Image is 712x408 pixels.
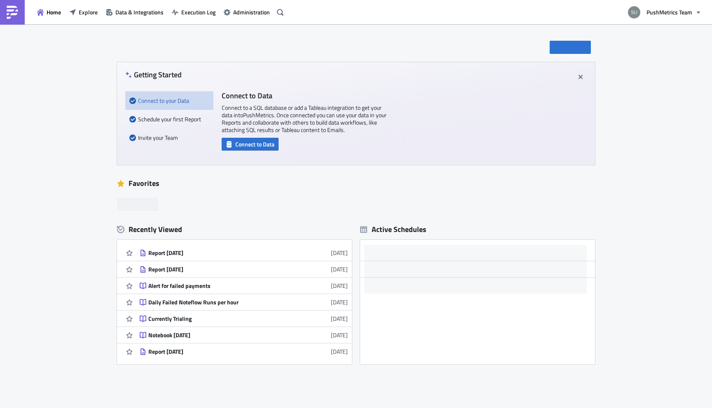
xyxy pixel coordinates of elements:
div: Alert for failed payments [148,282,293,290]
div: Recently Viewed [117,223,352,236]
span: Data & Integrations [115,8,164,16]
div: Report [DATE] [148,249,293,257]
a: Alert for failed payments[DATE] [140,278,348,294]
a: Daily Failed Noteflow Runs per hour[DATE] [140,294,348,310]
div: Report [DATE] [148,266,293,273]
p: Connect to a SQL database or add a Tableau integration to get your data into PushMetrics . Once c... [222,104,386,134]
div: Schedule your first Report [129,110,209,128]
h4: Connect to Data [222,91,386,100]
button: Data & Integrations [102,6,168,19]
span: Explore [79,8,98,16]
a: Currently Trialing[DATE] [140,311,348,327]
div: Connect to your Data [129,91,209,110]
span: Connect to Data [235,140,274,148]
span: Administration [233,8,270,16]
div: Invite your Team [129,128,209,147]
time: 2025-10-08T18:01:49Z [331,281,348,290]
button: Execution Log [168,6,220,19]
span: Home [47,8,61,16]
div: Favorites [117,177,595,190]
button: Connect to Data [222,138,279,151]
a: Report [DATE][DATE] [140,261,348,277]
a: Connect to Data [222,139,279,148]
button: Explore [65,6,102,19]
div: Notebook [DATE] [148,331,293,339]
span: PushMetrics Team [646,8,692,16]
div: Active Schedules [360,225,426,234]
button: PushMetrics Team [623,3,706,21]
div: Currently Trialing [148,315,293,322]
time: 2025-08-27T15:03:58Z [331,347,348,356]
span: Execution Log [181,8,215,16]
time: 2025-08-27T15:04:18Z [331,331,348,339]
time: 2025-10-08T18:01:05Z [331,298,348,306]
img: PushMetrics [6,6,19,19]
div: Report [DATE] [148,348,293,355]
time: 2025-10-09T14:06:16Z [331,248,348,257]
time: 2025-08-28T10:33:07Z [331,314,348,323]
a: Notebook [DATE][DATE] [140,327,348,343]
img: Avatar [627,5,641,19]
time: 2025-10-09T13:28:59Z [331,265,348,274]
h4: Getting Started [125,70,182,79]
button: Home [33,6,65,19]
div: Daily Failed Noteflow Runs per hour [148,299,293,306]
a: Report [DATE][DATE] [140,245,348,261]
a: Report [DATE][DATE] [140,343,348,359]
button: Administration [220,6,274,19]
